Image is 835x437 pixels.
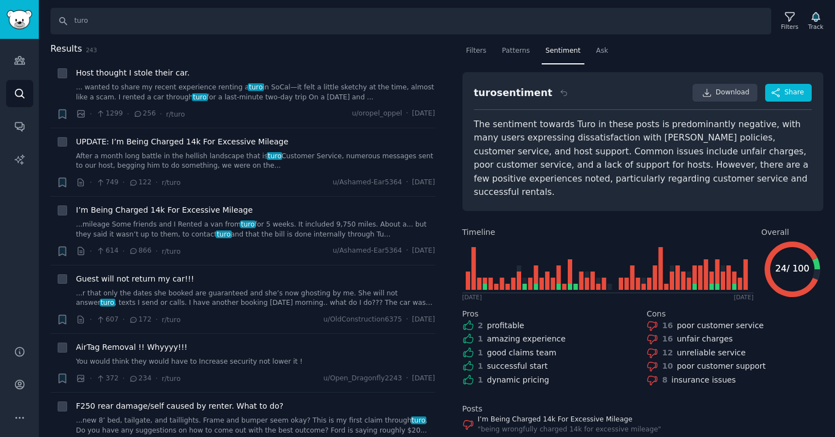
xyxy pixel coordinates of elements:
[76,357,435,367] a: You would think they would have to Increase security not lower it !
[100,299,115,307] span: turo
[693,84,757,102] a: Download
[662,347,673,359] div: 12
[192,93,207,101] span: turo
[162,179,181,187] span: r/turo
[240,220,256,228] span: turo
[76,136,288,148] a: UPDATE: I’m Being Charged 14k For Excessive Mileage
[248,83,263,91] span: turo
[96,374,119,384] span: 372
[406,109,408,119] span: ·
[677,360,766,372] div: poor customer support
[474,118,812,199] div: The sentiment towards Turo in these posts is predominantly negative, with many users expressing d...
[333,178,402,188] span: u/Ashamed-Ear5364
[502,46,529,56] span: Patterns
[677,347,746,359] div: unreliable service
[406,178,408,188] span: ·
[546,46,581,56] span: Sentiment
[90,108,92,120] span: ·
[466,46,487,56] span: Filters
[76,220,435,239] a: ...mileage Some friends and I Rented a van fromturofor 5 weeks. It included 9,750 miles. About a....
[487,333,566,345] div: amazing experience
[162,375,181,383] span: r/turo
[462,403,483,415] span: Posts
[487,360,548,372] div: successful start
[76,204,253,216] span: I’m Being Charged 14k For Excessive Mileage
[129,246,151,256] span: 866
[323,315,402,325] span: u/OldConstruction6375
[765,84,812,102] button: Share
[478,333,483,345] div: 1
[462,293,482,301] div: [DATE]
[90,373,92,384] span: ·
[462,308,479,320] span: Pros
[155,373,157,384] span: ·
[123,373,125,384] span: ·
[155,314,157,325] span: ·
[478,425,661,435] div: " being wrongfully charged 14k for excessive mileage "
[662,374,668,386] div: 8
[474,86,553,100] div: turo sentiment
[785,88,804,98] span: Share
[162,248,181,255] span: r/turo
[129,178,151,188] span: 122
[478,320,483,331] div: 2
[805,9,827,33] button: Track
[7,10,32,29] img: GummySearch logo
[123,245,125,257] span: ·
[412,315,435,325] span: [DATE]
[76,416,435,435] a: ...new 8’ bed, tailgate, and taillights. Frame and bumper seem okay? This is my first claim throu...
[90,314,92,325] span: ·
[478,374,483,386] div: 1
[662,360,673,372] div: 10
[487,347,556,359] div: good claims team
[478,415,661,425] a: I’m Being Charged 14k For Excessive Mileage
[662,333,673,345] div: 16
[76,400,283,412] a: F250 rear damage/self caused by renter. What to do?
[333,246,402,256] span: u/Ashamed-Ear5364
[412,246,435,256] span: [DATE]
[96,315,119,325] span: 607
[160,108,162,120] span: ·
[162,316,181,324] span: r/turo
[352,109,402,119] span: u/oropel_oppel
[155,177,157,188] span: ·
[462,227,496,238] span: Timeline
[76,341,187,353] span: AirTag Removal !! Whyyyy!!!
[129,315,151,325] span: 172
[478,347,483,359] div: 1
[412,374,435,384] span: [DATE]
[76,273,194,285] a: Guest will not return my car!!!
[406,315,408,325] span: ·
[412,109,435,119] span: [DATE]
[646,308,666,320] span: Cons
[166,110,185,118] span: r/turo
[487,374,549,386] div: dynamic pricing
[50,42,82,56] span: Results
[406,374,408,384] span: ·
[123,177,125,188] span: ·
[96,246,119,256] span: 614
[411,416,426,424] span: turo
[155,245,157,257] span: ·
[96,178,119,188] span: 749
[677,333,733,345] div: unfair charges
[267,152,282,160] span: turo
[781,23,798,31] div: Filters
[90,245,92,257] span: ·
[127,108,129,120] span: ·
[216,230,231,238] span: turo
[734,293,753,301] div: [DATE]
[406,246,408,256] span: ·
[50,8,771,34] input: Search Keyword
[412,178,435,188] span: [DATE]
[133,109,156,119] span: 256
[775,263,809,274] text: 24 / 100
[76,289,435,308] a: ...r that only the dates she booked are guaranteed and she’s now ghosting by me. She will not ans...
[76,67,190,79] a: Host thought I stole their car.
[323,374,402,384] span: u/Open_Dragonfly2243
[123,314,125,325] span: ·
[761,227,789,238] span: Overall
